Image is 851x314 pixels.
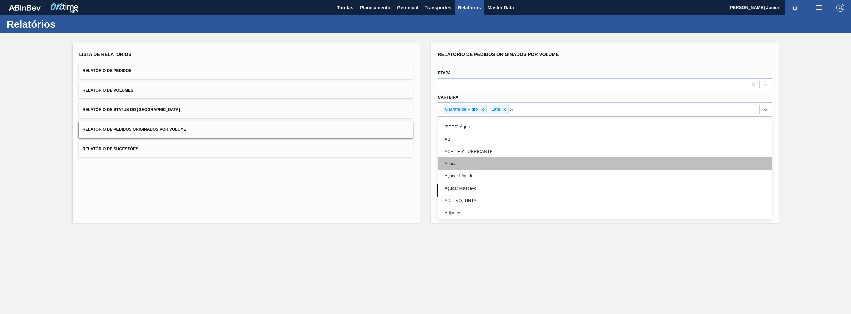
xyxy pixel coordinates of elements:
[438,157,772,170] div: Açúcar
[438,52,559,57] span: Relatório de Pedidos Originados por Volume
[443,105,479,114] div: Garrafa de Vidro
[425,4,451,12] span: Transportes
[489,105,501,114] div: Lata
[438,170,772,182] div: Açúcar Líquido
[438,182,772,194] div: Açúcar Mascavo
[397,4,418,12] span: Gerencial
[785,3,806,12] button: Notificações
[836,4,844,12] img: Logout
[79,102,413,118] button: Relatório de Status do [GEOGRAPHIC_DATA]
[815,4,823,12] img: userActions
[9,5,41,11] img: TNhmsLtSVTkK8tSr43FrP2fwEKptu5GPRR3wAAAABJRU5ErkJggg==
[83,68,132,73] span: Relatório de Pedidos
[79,63,413,79] button: Relatório de Pedidos
[83,107,180,112] span: Relatório de Status do [GEOGRAPHIC_DATA]
[7,20,125,28] h1: Relatórios
[438,207,772,219] div: Adjuntos
[83,147,139,151] span: Relatório de Sugestões
[83,127,186,132] span: Relatório de Pedidos Originados por Volume
[438,71,451,75] label: Etapa
[79,121,413,138] button: Relatório de Pedidos Originados por Volume
[438,194,772,207] div: ADITIVO, TINTA
[438,95,459,100] label: Carteira
[83,88,133,93] span: Relatório de Volumes
[438,145,772,157] div: ACEITE Y LUBRICANTE
[79,82,413,99] button: Relatório de Volumes
[487,4,514,12] span: Master Data
[360,4,390,12] span: Planejamento
[438,133,772,145] div: ABI
[337,4,353,12] span: Tarefas
[79,52,132,57] span: Lista de Relatórios
[79,141,413,157] button: Relatório de Sugestões
[437,184,602,197] button: Limpar
[458,4,481,12] span: Relatórios
[438,121,772,133] div: [BEES] Água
